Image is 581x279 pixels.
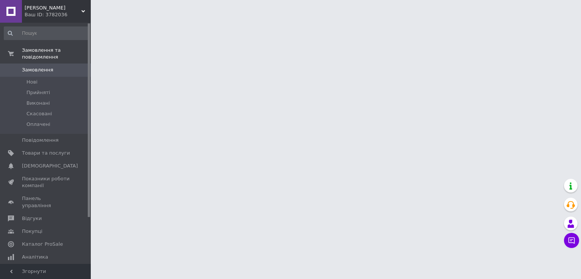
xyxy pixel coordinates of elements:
span: Скасовані [26,110,52,117]
span: Показники роботи компанії [22,175,70,189]
span: Аналітика [22,254,48,260]
span: Панель управління [22,195,70,209]
button: Чат з покупцем [564,233,579,248]
span: Замовлення та повідомлення [22,47,91,60]
span: Товари та послуги [22,150,70,157]
span: Відгуки [22,215,42,222]
span: Оплачені [26,121,50,128]
span: Прийняті [26,89,50,96]
span: Каталог ProSale [22,241,63,248]
span: Нові [26,79,37,85]
span: Повідомлення [22,137,59,144]
span: MARCO DECOR [25,5,81,11]
span: Покупці [22,228,42,235]
div: Ваш ID: 3782036 [25,11,91,18]
span: Виконані [26,100,50,107]
input: Пошук [4,26,89,40]
span: [DEMOGRAPHIC_DATA] [22,163,78,169]
span: Замовлення [22,67,53,73]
